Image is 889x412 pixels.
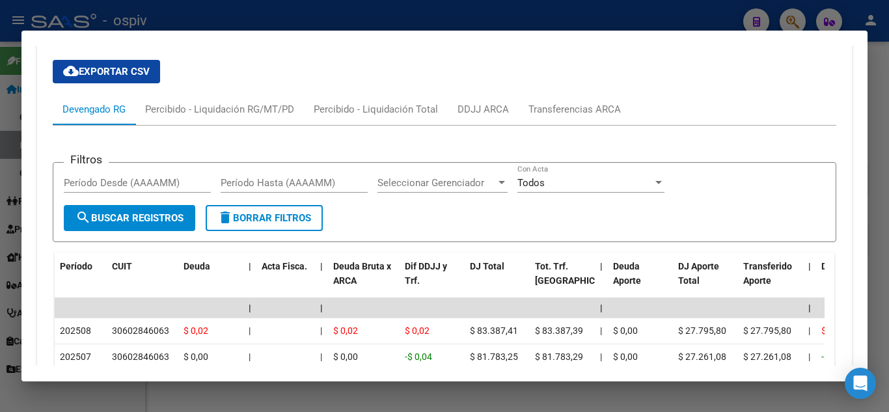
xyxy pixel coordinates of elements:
datatable-header-cell: Deuda Aporte [608,253,673,310]
span: | [808,351,810,362]
h3: Filtros [64,152,109,167]
span: $ 0,02 [184,325,208,336]
span: Deuda Bruta x ARCA [333,261,391,286]
button: Buscar Registros [64,205,195,231]
span: -$ 0,05 [821,351,849,362]
span: | [249,261,251,271]
span: | [600,303,603,313]
div: Transferencias ARCA [528,102,621,117]
span: Transferido Aporte [743,261,792,286]
span: Todos [517,177,545,189]
span: $ 0,00 [613,325,638,336]
span: $ 81.783,25 [470,351,518,362]
span: | [808,261,811,271]
span: $ 0,02 [405,325,430,336]
button: Exportar CSV [53,60,160,83]
datatable-header-cell: DJ Total [465,253,530,310]
mat-icon: delete [217,210,233,225]
datatable-header-cell: DJ Aporte Total [673,253,738,310]
span: | [249,303,251,313]
datatable-header-cell: Transferido Aporte [738,253,803,310]
span: $ 27.795,80 [678,325,726,336]
span: $ 27.261,08 [743,351,791,362]
div: Open Intercom Messenger [845,368,876,399]
span: $ 0,00 [184,351,208,362]
mat-icon: search [75,210,91,225]
span: Borrar Filtros [217,212,311,224]
span: 202507 [60,351,91,362]
span: | [600,325,602,336]
span: Período [60,261,92,271]
datatable-header-cell: | [803,253,816,310]
span: $ 27.261,08 [678,351,726,362]
datatable-header-cell: | [243,253,256,310]
span: Seleccionar Gerenciador [377,177,496,189]
span: Acta Fisca. [262,261,307,271]
span: Dif DDJJ y Trf. [405,261,447,286]
datatable-header-cell: Tot. Trf. Bruto [530,253,595,310]
span: | [600,351,602,362]
datatable-header-cell: Deuda Bruta x ARCA [328,253,400,310]
div: Devengado RG [62,102,126,117]
span: | [600,261,603,271]
span: $ 83.387,39 [535,325,583,336]
span: -$ 0,04 [405,351,432,362]
datatable-header-cell: | [595,253,608,310]
span: DJ Total [470,261,504,271]
div: 30602846063 [112,323,169,338]
span: CUIT [112,261,132,271]
span: $ 0,00 [613,351,638,362]
span: Tot. Trf. [GEOGRAPHIC_DATA] [535,261,623,286]
datatable-header-cell: Período [55,253,107,310]
mat-icon: cloud_download [63,63,79,79]
span: $ 81.783,29 [535,351,583,362]
span: $ 0,02 [333,325,358,336]
span: $ 83.387,41 [470,325,518,336]
span: | [320,303,323,313]
span: Deuda [184,261,210,271]
datatable-header-cell: Dif DDJJ y Trf. [400,253,465,310]
span: | [320,351,322,362]
span: $ 0,02 [821,325,846,336]
span: Buscar Registros [75,212,184,224]
datatable-header-cell: Acta Fisca. [256,253,315,310]
span: Deuda Contr. [821,261,875,271]
div: DDJJ ARCA [458,102,509,117]
span: 202508 [60,325,91,336]
datatable-header-cell: Deuda Contr. [816,253,881,310]
div: 30602846063 [112,350,169,364]
span: Deuda Aporte [613,261,641,286]
span: DJ Aporte Total [678,261,719,286]
span: $ 0,00 [333,351,358,362]
div: Percibido - Liquidación RG/MT/PD [145,102,294,117]
datatable-header-cell: | [315,253,328,310]
span: $ 27.795,80 [743,325,791,336]
span: Exportar CSV [63,66,150,77]
span: | [249,351,251,362]
span: | [808,325,810,336]
span: | [808,303,811,313]
div: Percibido - Liquidación Total [314,102,438,117]
span: | [320,325,322,336]
span: | [320,261,323,271]
span: | [249,325,251,336]
datatable-header-cell: CUIT [107,253,178,310]
datatable-header-cell: Deuda [178,253,243,310]
button: Borrar Filtros [206,205,323,231]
